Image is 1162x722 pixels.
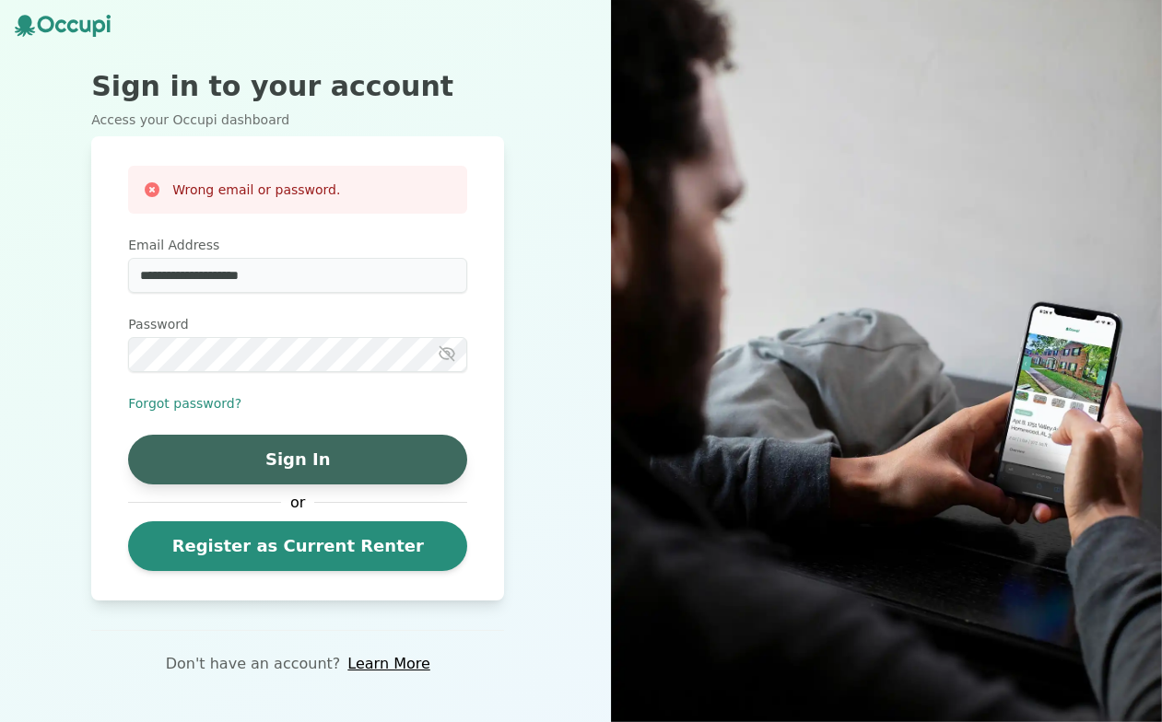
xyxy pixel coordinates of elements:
a: Learn More [347,653,429,675]
button: Sign In [128,435,467,484]
button: Forgot password? [128,394,241,413]
a: Register as Current Renter [128,521,467,571]
p: Don't have an account? [166,653,341,675]
p: Access your Occupi dashboard [91,111,504,129]
label: Password [128,315,467,333]
h2: Sign in to your account [91,70,504,103]
h3: Wrong email or password. [172,180,340,199]
label: Email Address [128,236,467,254]
span: or [281,492,314,514]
